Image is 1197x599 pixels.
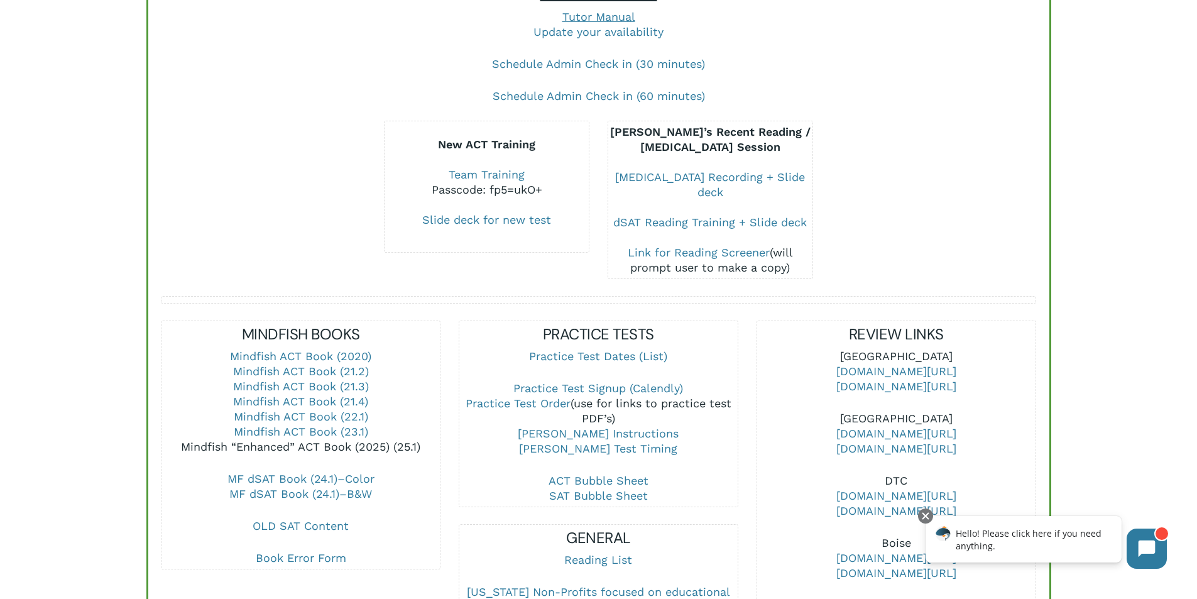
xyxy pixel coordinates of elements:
a: [DOMAIN_NAME][URL] [836,442,956,455]
a: ACT Bubble Sheet [549,474,648,487]
a: Mindfish ACT Book (21.4) [233,395,368,408]
a: Mindfish ACT Book (23.1) [234,425,368,438]
a: Mindfish ACT Book (21.2) [233,365,369,378]
p: DTC [757,473,1036,536]
a: Mindfish “Enhanced” ACT Book (2025) (25.1) [181,440,420,453]
a: Schedule Admin Check in (30 minutes) [492,57,705,70]
a: [DOMAIN_NAME][URL] [836,489,956,502]
a: [DOMAIN_NAME][URL] [836,380,956,393]
p: [GEOGRAPHIC_DATA] [757,349,1036,411]
a: Slide deck for new test [422,213,551,226]
a: MF dSAT Book (24.1)–B&W [229,487,372,500]
a: Mindfish ACT Book (21.3) [233,380,369,393]
p: [GEOGRAPHIC_DATA] [757,411,1036,473]
a: Mindfish ACT Book (2020) [230,349,371,363]
a: Practice Test Dates (List) [529,349,667,363]
b: [PERSON_NAME]’s Recent Reading / [MEDICAL_DATA] Session [610,125,811,153]
a: Schedule Admin Check in (60 minutes) [493,89,705,102]
a: OLD SAT Content [253,519,349,532]
h5: GENERAL [459,528,738,548]
p: (use for links to practice test PDF’s) [459,381,738,473]
a: Team Training [449,168,525,181]
a: SAT Bubble Sheet [549,489,648,502]
p: Boise [757,536,1036,598]
a: [DOMAIN_NAME][URL] [836,427,956,440]
a: Link for Reading Screener [628,246,770,259]
a: [DOMAIN_NAME][URL] [836,504,956,517]
h5: PRACTICE TESTS [459,324,738,344]
div: Passcode: fp5=ukO+ [385,182,589,197]
a: Update your availability [533,25,664,38]
div: (will prompt user to make a copy) [608,245,812,275]
a: [DOMAIN_NAME][URL] [836,566,956,580]
a: [PERSON_NAME] Test Timing [519,442,677,455]
a: dSAT Reading Training + Slide deck [613,216,807,229]
h5: REVIEW LINKS [757,324,1036,344]
a: Reading List [564,553,632,566]
a: Practice Test Order [466,397,571,410]
a: Practice Test Signup (Calendly) [513,382,683,395]
a: [MEDICAL_DATA] Recording + Slide deck [615,170,805,199]
a: MF dSAT Book (24.1)–Color [227,472,374,485]
a: Mindfish ACT Book (22.1) [234,410,368,423]
a: Book Error Form [256,551,346,564]
a: [DOMAIN_NAME][URL] [836,365,956,378]
iframe: Chatbot [912,506,1179,581]
b: New ACT Training [438,138,535,151]
a: [DOMAIN_NAME][URL] [836,551,956,564]
a: Tutor Manual [562,10,635,23]
h5: MINDFISH BOOKS [161,324,440,344]
a: [PERSON_NAME] Instructions [518,427,679,440]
